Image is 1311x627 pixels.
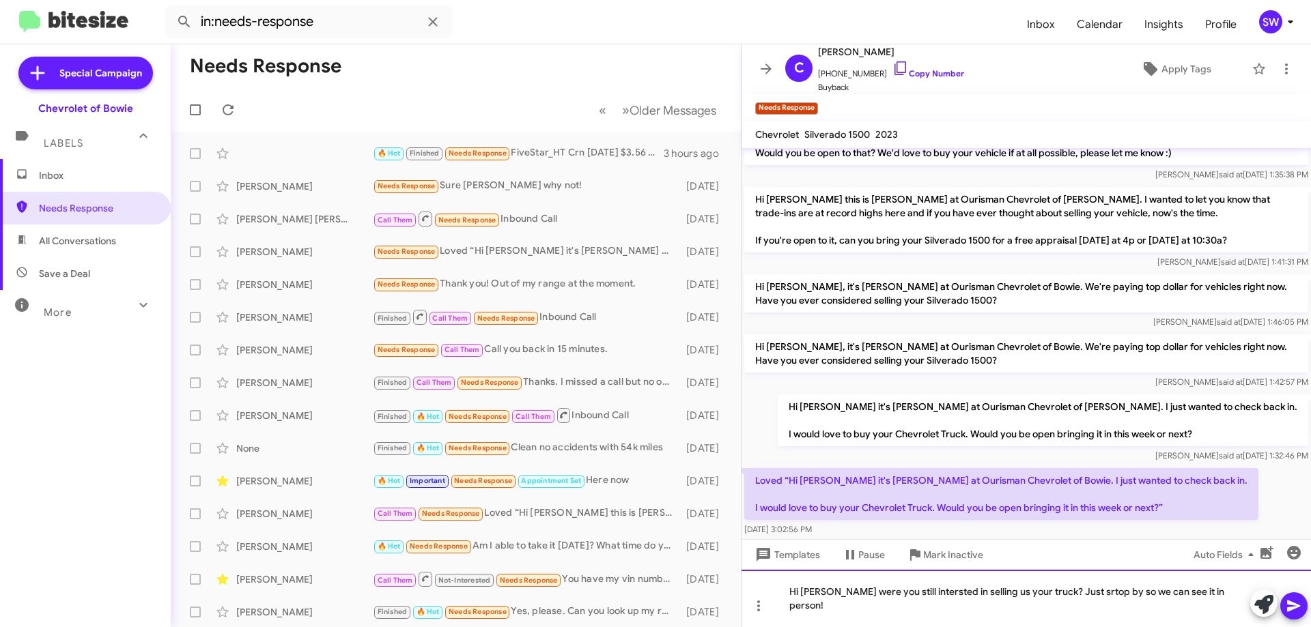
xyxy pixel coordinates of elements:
span: Finished [378,378,408,387]
span: 🔥 Hot [378,149,401,158]
div: [DATE] [679,343,730,357]
div: Thanks. I missed a call but no one left a message- is there someone we should ask for to return t... [373,375,679,390]
span: Not-Interested [438,576,491,585]
input: Search [165,5,452,38]
span: Buyback [818,81,964,94]
div: [PERSON_NAME] [236,376,373,390]
span: Needs Response [461,378,519,387]
div: [PERSON_NAME] [236,474,373,488]
span: [PERSON_NAME] [DATE] 1:32:46 PM [1155,450,1308,461]
span: 🔥 Hot [417,443,440,452]
div: [PERSON_NAME] [236,278,373,291]
div: Inbound Call [373,210,679,227]
span: Needs Response [449,149,507,158]
span: Finished [378,314,408,323]
span: Important [410,476,445,485]
div: [PERSON_NAME] [236,540,373,553]
span: [PERSON_NAME] [818,44,964,60]
div: 3 hours ago [664,147,730,160]
span: All Conversations [39,234,116,248]
span: Finished [378,607,408,616]
span: [PHONE_NUMBER] [818,60,964,81]
span: Call Them [378,216,413,224]
div: Loved “Hi [PERSON_NAME] this is [PERSON_NAME], Manager at Ourisman Chevrolet of [PERSON_NAME]. Th... [373,506,679,521]
span: 🔥 Hot [417,412,440,421]
div: [PERSON_NAME] [236,310,373,324]
button: Previous [591,96,615,124]
div: Call you back in 15 minutes. [373,342,679,358]
div: [PERSON_NAME] [236,179,373,193]
div: [PERSON_NAME] [236,343,373,357]
p: Hi [PERSON_NAME], it's [PERSON_NAME] at Ourisman Chevrolet of Bowie. We're paying top dollar for ... [744,334,1308,373]
small: Needs Response [755,102,818,115]
span: Call Them [432,314,468,323]
p: Hi [PERSON_NAME], it's [PERSON_NAME] at Ourisman Chevrolet of Bowie. We're paying top dollar for ... [744,274,1308,312]
div: [DATE] [679,572,730,586]
a: Copy Number [892,68,964,78]
span: Inbox [39,169,155,182]
span: Pause [858,542,885,567]
div: [PERSON_NAME] [236,507,373,521]
a: Insights [1133,5,1194,44]
div: Sure [PERSON_NAME] why not! [373,178,679,194]
div: Inbound Call [373,407,679,424]
div: [DATE] [679,605,730,619]
p: Hi [PERSON_NAME] it's [PERSON_NAME] at Ourisman Chevrolet of [PERSON_NAME]. I just wanted to chec... [778,394,1308,446]
button: Mark Inactive [896,542,994,567]
span: said at [1219,450,1243,461]
div: [PERSON_NAME] [236,572,373,586]
div: Inbound Call [373,308,679,325]
span: Call Them [417,378,452,387]
div: [PERSON_NAME] [236,245,373,259]
div: You have my vin number. the vehicle has 84,578 miles Runs perfectly Paint is in great condition [373,570,679,587]
span: Save a Deal [39,267,90,280]
div: [PERSON_NAME] [PERSON_NAME] [236,212,373,226]
span: More [44,306,72,319]
a: Calendar [1066,5,1133,44]
button: Apply Tags [1105,57,1245,81]
span: Appointment Set [521,476,581,485]
span: 🔥 Hot [378,476,401,485]
a: Inbox [1016,5,1066,44]
div: SW [1259,10,1282,33]
button: SW [1247,10,1296,33]
span: Special Campaign [59,66,142,80]
span: Call Them [516,412,551,421]
button: Next [614,96,724,124]
span: Call Them [378,576,413,585]
span: Needs Response [449,443,507,452]
div: None [236,441,373,455]
span: Needs Response [500,576,558,585]
span: said at [1217,317,1241,327]
div: Clean no accidents with 54k miles [373,440,679,456]
span: Needs Response [422,509,480,518]
span: Apply Tags [1161,57,1211,81]
div: [DATE] [679,278,730,291]
span: [PERSON_NAME] [DATE] 1:35:38 PM [1155,169,1308,179]
span: [PERSON_NAME] [DATE] 1:46:05 PM [1153,317,1308,327]
div: [PERSON_NAME] [236,409,373,422]
span: Needs Response [449,412,507,421]
button: Templates [742,542,831,567]
nav: Page navigation example [591,96,724,124]
div: [PERSON_NAME] [236,605,373,619]
a: Profile [1194,5,1247,44]
p: Hi [PERSON_NAME] this is [PERSON_NAME] at Ourisman Chevrolet of [PERSON_NAME]. I wanted to let yo... [744,187,1308,252]
span: Silverado 1500 [804,128,870,141]
span: said at [1219,377,1243,387]
span: Templates [752,542,820,567]
span: Needs Response [378,247,436,256]
div: [DATE] [679,179,730,193]
div: [DATE] [679,212,730,226]
div: Here now [373,473,679,489]
span: Finished [378,443,408,452]
p: Loved “Hi [PERSON_NAME] it's [PERSON_NAME] at Ourisman Chevrolet of Bowie. I just wanted to check... [744,468,1258,520]
span: Call Them [378,509,413,518]
span: said at [1219,169,1243,179]
span: Finished [410,149,440,158]
button: Pause [831,542,896,567]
